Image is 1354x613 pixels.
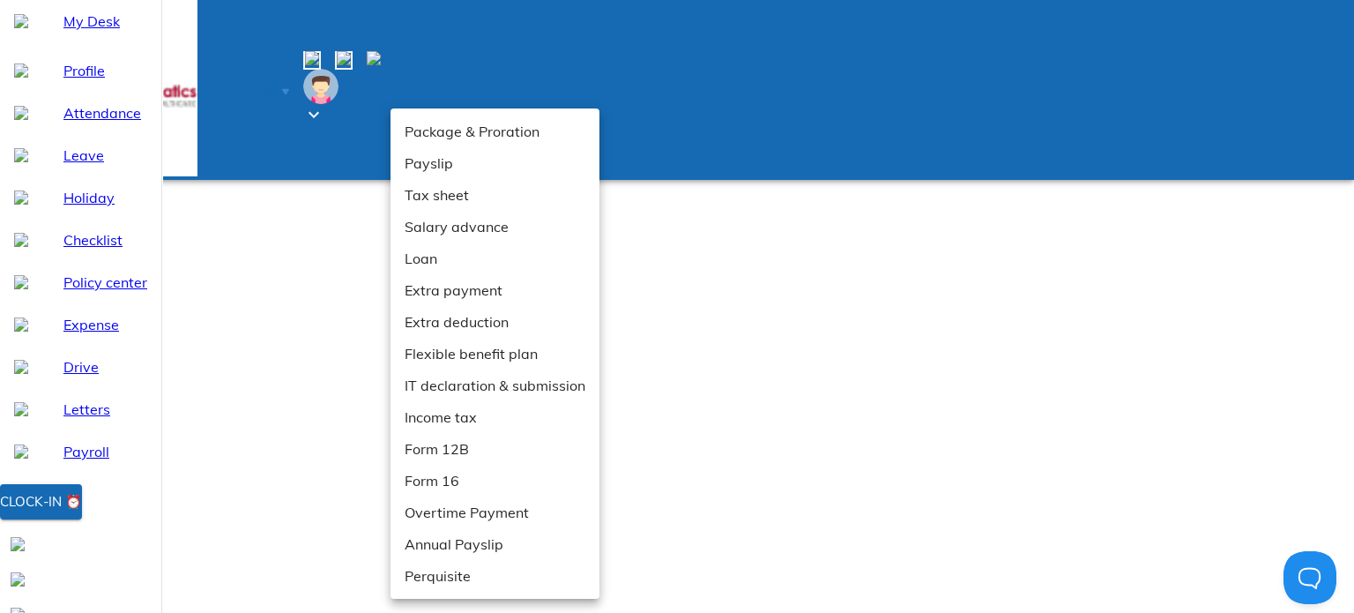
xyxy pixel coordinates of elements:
[391,243,599,274] li: Loan
[391,497,599,528] li: Overtime Payment
[391,211,599,243] li: Salary advance
[391,401,599,433] li: Income tax
[391,338,599,370] li: Flexible benefit plan
[391,116,599,147] li: Package & Proration
[391,306,599,338] li: Extra deduction
[391,528,599,560] li: Annual Payslip
[391,179,599,211] li: Tax sheet
[391,560,599,592] li: Perquisite
[391,370,599,401] li: IT declaration & submission
[391,465,599,497] li: Form 16
[391,274,599,306] li: Extra payment
[391,147,599,179] li: Payslip
[391,433,599,465] li: Form 12B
